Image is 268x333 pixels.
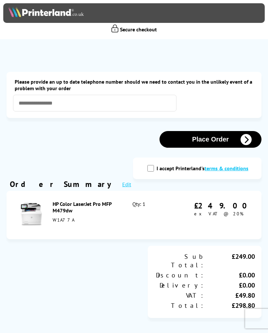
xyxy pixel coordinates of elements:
button: Place Order [159,131,261,148]
a: modal_tc [205,165,248,172]
div: £249.00 [205,252,255,269]
div: Delivery: [154,281,205,290]
div: Total: [154,301,205,310]
div: Qty: 1 [132,201,180,229]
div: W1A77A [53,217,122,223]
a: Edit [122,181,131,188]
div: Sub Total: [154,252,205,269]
div: £0.00 [205,271,255,279]
span: ex VAT @ 20% [194,211,243,217]
img: Printerland Logo [8,7,84,17]
div: £0.00 [205,281,255,290]
div: £49.80 [205,291,255,300]
div: £298.80 [205,301,255,310]
div: Discount: [154,271,205,279]
div: Order Summary [10,179,116,189]
label: I accept Printerland's [157,165,248,172]
label: Please provide an up to date telephone number should we need to contact you in the unlikely event... [15,78,257,92]
img: HP Color LaserJet Pro MFP M479dw [20,203,43,226]
div: HP Color LaserJet Pro MFP M479dw [53,201,122,214]
div: VAT: [154,291,205,300]
div: £249.00 [194,201,252,211]
span: Secure checkout [111,25,157,33]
